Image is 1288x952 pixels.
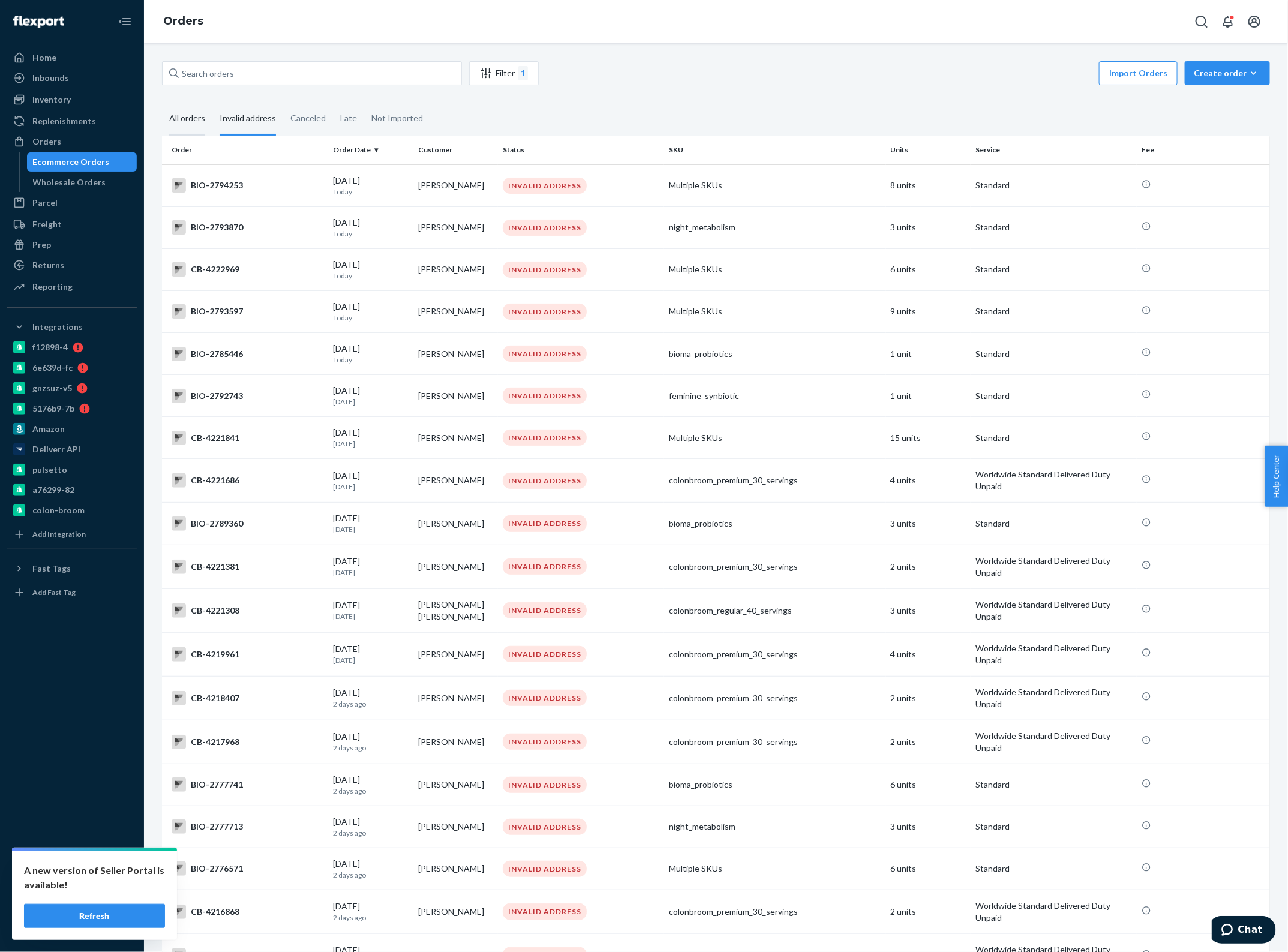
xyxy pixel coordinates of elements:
[172,178,323,193] div: BIO-2794253
[413,545,499,588] td: [PERSON_NAME]
[32,341,68,353] div: f12898-4
[886,720,971,764] td: 2 units
[975,469,1132,492] p: Worldwide Standard Delivered Duty Unpaid
[503,346,587,362] div: INVALID ADDRESS
[1190,10,1214,34] button: Open Search Box
[7,338,137,357] a: f12898-4
[886,676,971,720] td: 2 units
[886,290,971,332] td: 9 units
[470,66,538,80] div: Filter
[7,132,137,151] a: Orders
[669,692,881,704] div: colonbroom_premium_30_servings
[503,178,587,194] div: INVALID ADDRESS
[290,103,326,134] div: Canceled
[498,136,664,164] th: Status
[333,439,409,449] p: [DATE]
[24,904,165,928] button: Refresh
[503,220,587,236] div: INVALID ADDRESS
[503,734,587,750] div: INVALID ADDRESS
[333,427,409,449] div: [DATE]
[333,259,409,281] div: [DATE]
[172,905,323,919] div: CB-4216868
[333,385,409,407] div: [DATE]
[1099,61,1178,85] button: Import Orders
[503,903,587,920] div: INVALID ADDRESS
[7,277,137,296] a: Reporting
[172,819,323,834] div: BIO-2777713
[886,890,971,934] td: 2 units
[1185,61,1270,85] button: Create order
[32,563,71,575] div: Fast Tags
[333,786,409,796] p: 2 days ago
[7,440,137,459] a: Deliverr API
[32,529,86,539] div: Add Integration
[413,764,499,806] td: [PERSON_NAME]
[27,152,137,172] a: Ecommerce Orders
[333,512,409,534] div: [DATE]
[333,687,409,709] div: [DATE]
[172,647,323,662] div: CB-4219961
[333,816,409,838] div: [DATE]
[7,878,137,897] button: Talk to Support
[413,676,499,720] td: [PERSON_NAME]
[1242,10,1266,34] button: Open account menu
[1212,916,1276,946] iframe: Opens a widget where you can chat to one of our agents
[24,863,165,892] p: A new version of Seller Portal is available!
[371,103,423,134] div: Not Imported
[503,602,587,618] div: INVALID ADDRESS
[333,343,409,365] div: [DATE]
[172,777,323,792] div: BIO-2777741
[32,403,74,415] div: 5176b9-7b
[664,164,885,206] td: Multiple SKUs
[503,473,587,489] div: INVALID ADDRESS
[32,362,73,374] div: 6e639d-fc
[32,52,56,64] div: Home
[975,305,1132,317] p: Standard
[32,443,80,455] div: Deliverr API
[328,136,413,164] th: Order Date
[333,313,409,323] p: Today
[469,61,539,85] button: Filter
[333,774,409,796] div: [DATE]
[172,431,323,445] div: CB-4221841
[172,220,323,235] div: BIO-2793870
[975,686,1132,710] p: Worldwide Standard Delivered Duty Unpaid
[413,248,499,290] td: [PERSON_NAME]
[1265,446,1288,507] button: Help Center
[669,648,881,660] div: colonbroom_premium_30_servings
[413,848,499,890] td: [PERSON_NAME]
[975,779,1132,791] p: Standard
[669,221,881,233] div: night_metabolism
[7,256,137,275] a: Returns
[503,558,587,575] div: INVALID ADDRESS
[413,206,499,248] td: [PERSON_NAME]
[333,567,409,578] p: [DATE]
[975,599,1132,623] p: Worldwide Standard Delivered Duty Unpaid
[32,484,74,496] div: a76299-82
[7,857,137,876] a: Settings
[503,777,587,793] div: INVALID ADDRESS
[669,561,881,573] div: colonbroom_premium_30_servings
[975,179,1132,191] p: Standard
[172,473,323,488] div: CB-4221686
[413,333,499,375] td: [PERSON_NAME]
[886,164,971,206] td: 8 units
[172,735,323,749] div: CB-4217968
[32,197,58,209] div: Parcel
[886,375,971,417] td: 1 unit
[32,115,96,127] div: Replenishments
[886,806,971,848] td: 3 units
[975,263,1132,275] p: Standard
[886,632,971,676] td: 4 units
[172,861,323,876] div: BIO-2776571
[664,290,885,332] td: Multiple SKUs
[333,524,409,534] p: [DATE]
[413,632,499,676] td: [PERSON_NAME]
[669,779,881,791] div: bioma_probiotics
[1137,136,1270,164] th: Fee
[7,112,137,131] a: Replenishments
[333,301,409,323] div: [DATE]
[333,743,409,753] p: 2 days ago
[413,720,499,764] td: [PERSON_NAME]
